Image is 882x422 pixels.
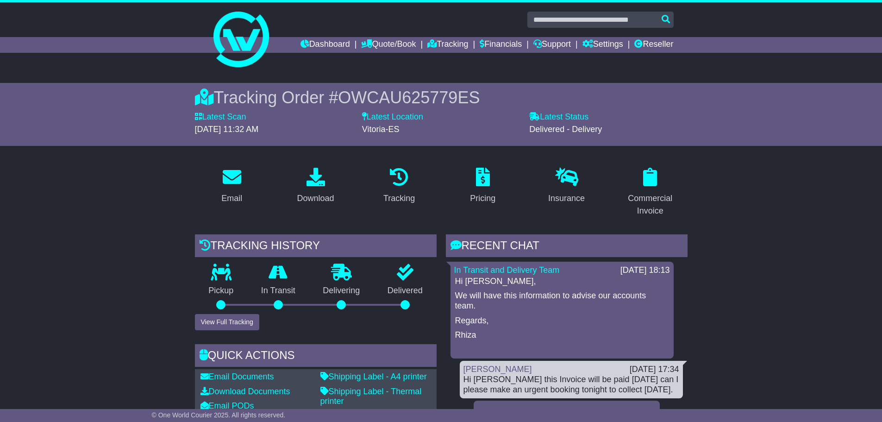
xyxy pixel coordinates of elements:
button: View Full Tracking [195,314,259,330]
a: Tracking [377,164,421,208]
p: Regards, [455,316,669,326]
span: © One World Courier 2025. All rights reserved. [152,411,286,419]
span: OWCAU625779ES [338,88,480,107]
div: Tracking history [195,234,437,259]
a: Shipping Label - A4 printer [320,372,427,381]
a: [PERSON_NAME] [463,365,532,374]
label: Latest Status [529,112,588,122]
a: Insurance [542,164,591,208]
div: RECENT CHAT [446,234,688,259]
p: Delivered [374,286,437,296]
p: Pickup [195,286,248,296]
div: Tracking Order # [195,88,688,107]
p: In Transit [247,286,309,296]
p: Rhiza [455,330,669,340]
div: Quick Actions [195,344,437,369]
a: Reseller [634,37,673,53]
span: Delivered - Delivery [529,125,602,134]
a: Download [291,164,340,208]
a: Pricing [464,164,501,208]
a: Support [533,37,571,53]
a: Email Documents [200,372,274,381]
div: Commercial Invoice [619,192,682,217]
a: Settings [582,37,623,53]
label: Latest Location [362,112,423,122]
a: Tracking [427,37,468,53]
span: [DATE] 11:32 AM [195,125,259,134]
a: Dashboard [300,37,350,53]
a: Shipping Label - Thermal printer [320,387,422,406]
p: We will have this information to advise our accounts team. [455,291,669,311]
div: Insurance [548,192,585,205]
span: Vitoria-ES [362,125,400,134]
a: Financials [480,37,522,53]
a: In Transit and Delivery Team [454,265,560,275]
a: Email [215,164,248,208]
div: Pricing [470,192,495,205]
div: Download [297,192,334,205]
div: [DATE] 18:13 [620,265,670,276]
div: Hi [PERSON_NAME] this Invoice will be paid [DATE] can I please make an urgent booking tonight to ... [463,375,679,395]
a: Download Documents [200,387,290,396]
div: Email [221,192,242,205]
p: Hi [PERSON_NAME], [455,277,669,287]
label: Latest Scan [195,112,246,122]
p: Delivering [309,286,374,296]
div: Tracking [383,192,415,205]
div: [DATE] 17:34 [630,365,679,375]
a: Commercial Invoice [613,164,688,220]
a: Quote/Book [361,37,416,53]
a: Email PODs [200,401,254,410]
